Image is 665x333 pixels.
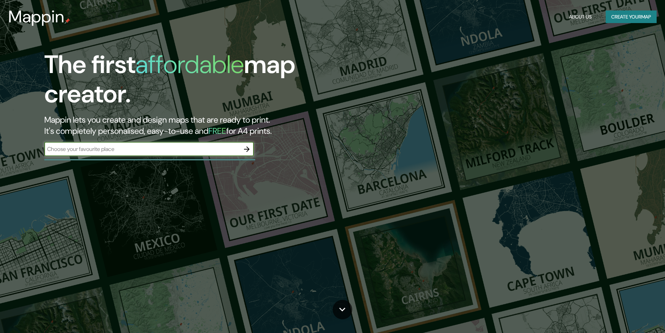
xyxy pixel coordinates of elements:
h3: Mappin [8,7,65,27]
img: mappin-pin [65,18,70,24]
h1: The first map creator. [44,50,377,114]
h2: Mappin lets you create and design maps that are ready to print. It's completely personalised, eas... [44,114,377,137]
input: Choose your favourite place [44,145,240,153]
button: Create yourmap [606,10,657,23]
h5: FREE [208,125,226,136]
button: About Us [566,10,594,23]
h1: affordable [135,48,244,81]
